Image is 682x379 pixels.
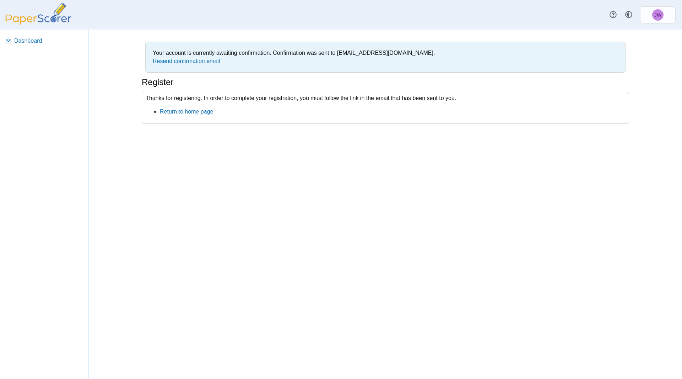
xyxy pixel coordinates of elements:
div: Thanks for registering. In order to complete your registration, you must follow the link in the e... [142,92,629,124]
a: Resend confirmation email [153,58,220,64]
a: Dashboard [3,32,86,49]
a: Return to home page [160,109,213,115]
span: Dashboard [14,37,83,45]
h1: Register [142,76,173,88]
span: Joshua Williams [654,12,661,17]
a: PaperScorer [3,20,74,26]
div: Your account is currently awaiting confirmation. Confirmation was sent to [EMAIL_ADDRESS][DOMAIN_... [149,46,622,69]
img: PaperScorer [3,3,74,25]
span: Joshua Williams [652,9,664,21]
a: Joshua Williams [640,6,676,23]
